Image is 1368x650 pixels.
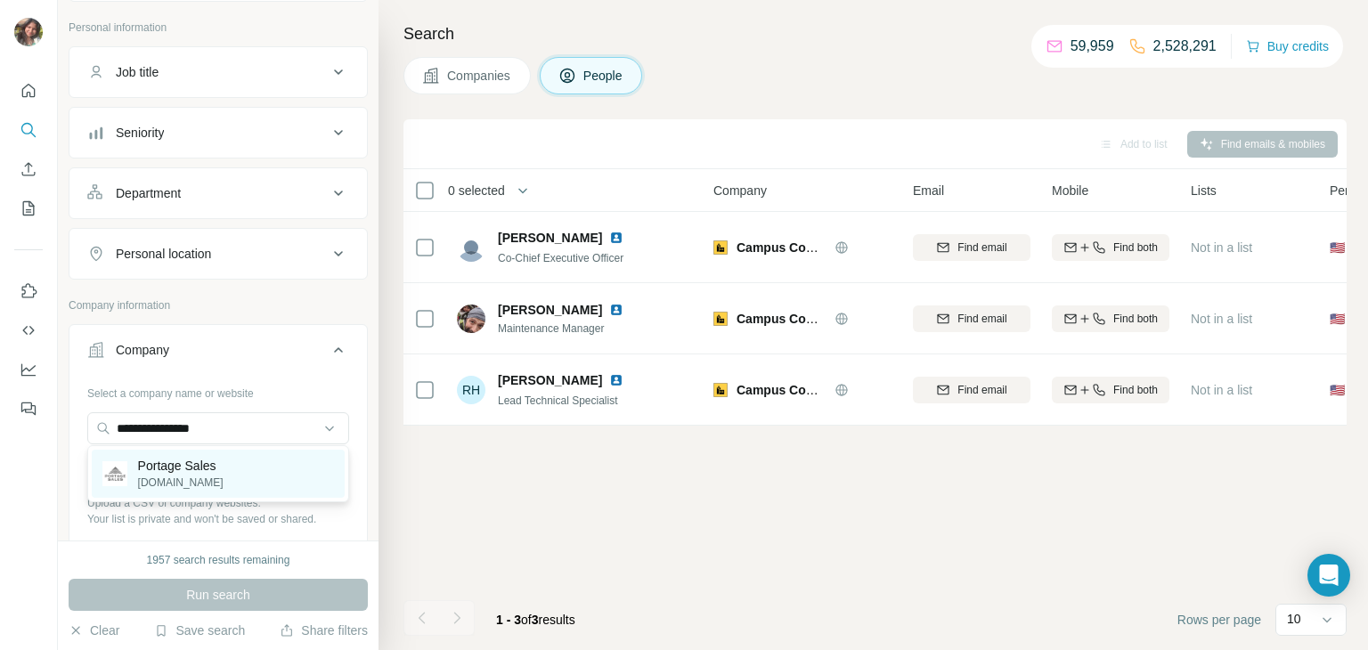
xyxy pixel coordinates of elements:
[87,378,349,402] div: Select a company name or website
[1191,383,1252,397] span: Not in a list
[737,312,993,326] span: Campus Connection Property management
[1052,305,1169,332] button: Find both
[913,377,1030,403] button: Find email
[713,182,767,199] span: Company
[1191,312,1252,326] span: Not in a list
[1052,377,1169,403] button: Find both
[1287,610,1301,628] p: 10
[532,613,539,627] span: 3
[69,232,367,275] button: Personal location
[69,329,367,378] button: Company
[737,240,993,255] span: Campus Connection Property management
[1113,311,1158,327] span: Find both
[1307,554,1350,597] div: Open Intercom Messenger
[116,63,159,81] div: Job title
[1191,182,1217,199] span: Lists
[14,353,43,386] button: Dashboard
[713,383,728,397] img: Logo of Campus Connection Property management
[521,613,532,627] span: of
[498,321,645,337] span: Maintenance Manager
[1177,611,1261,629] span: Rows per page
[102,461,127,486] img: Portage Sales
[1191,240,1252,255] span: Not in a list
[87,511,349,527] p: Your list is private and won't be saved or shared.
[14,75,43,107] button: Quick start
[87,495,349,511] p: Upload a CSV of company websites.
[14,393,43,425] button: Feedback
[913,305,1030,332] button: Find email
[496,613,521,627] span: 1 - 3
[138,457,224,475] p: Portage Sales
[1330,239,1345,256] span: 🇺🇸
[447,67,512,85] span: Companies
[713,312,728,326] img: Logo of Campus Connection Property management
[116,341,169,359] div: Company
[147,552,290,568] div: 1957 search results remaining
[154,622,245,639] button: Save search
[609,373,623,387] img: LinkedIn logo
[1246,34,1329,59] button: Buy credits
[280,622,368,639] button: Share filters
[69,622,119,639] button: Clear
[69,111,367,154] button: Seniority
[1052,234,1169,261] button: Find both
[14,18,43,46] img: Avatar
[457,233,485,262] img: Avatar
[498,229,602,247] span: [PERSON_NAME]
[498,371,602,389] span: [PERSON_NAME]
[138,475,224,491] p: [DOMAIN_NAME]
[957,240,1006,256] span: Find email
[457,305,485,333] img: Avatar
[14,192,43,224] button: My lists
[1330,310,1345,328] span: 🇺🇸
[1113,382,1158,398] span: Find both
[116,245,211,263] div: Personal location
[14,153,43,185] button: Enrich CSV
[69,20,368,36] p: Personal information
[14,314,43,346] button: Use Surfe API
[913,182,944,199] span: Email
[448,182,505,199] span: 0 selected
[1330,381,1345,399] span: 🇺🇸
[737,383,993,397] span: Campus Connection Property management
[69,172,367,215] button: Department
[496,613,575,627] span: results
[1153,36,1217,57] p: 2,528,291
[116,124,164,142] div: Seniority
[583,67,624,85] span: People
[498,252,623,264] span: Co-Chief Executive Officer
[1071,36,1114,57] p: 59,959
[957,382,1006,398] span: Find email
[498,301,602,319] span: [PERSON_NAME]
[609,231,623,245] img: LinkedIn logo
[69,51,367,93] button: Job title
[498,394,618,407] span: Lead Technical Specialist
[116,184,181,202] div: Department
[957,311,1006,327] span: Find email
[14,114,43,146] button: Search
[1113,240,1158,256] span: Find both
[713,240,728,255] img: Logo of Campus Connection Property management
[14,275,43,307] button: Use Surfe on LinkedIn
[913,234,1030,261] button: Find email
[69,297,368,313] p: Company information
[403,21,1347,46] h4: Search
[1052,182,1088,199] span: Mobile
[609,303,623,317] img: LinkedIn logo
[457,376,485,404] div: RH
